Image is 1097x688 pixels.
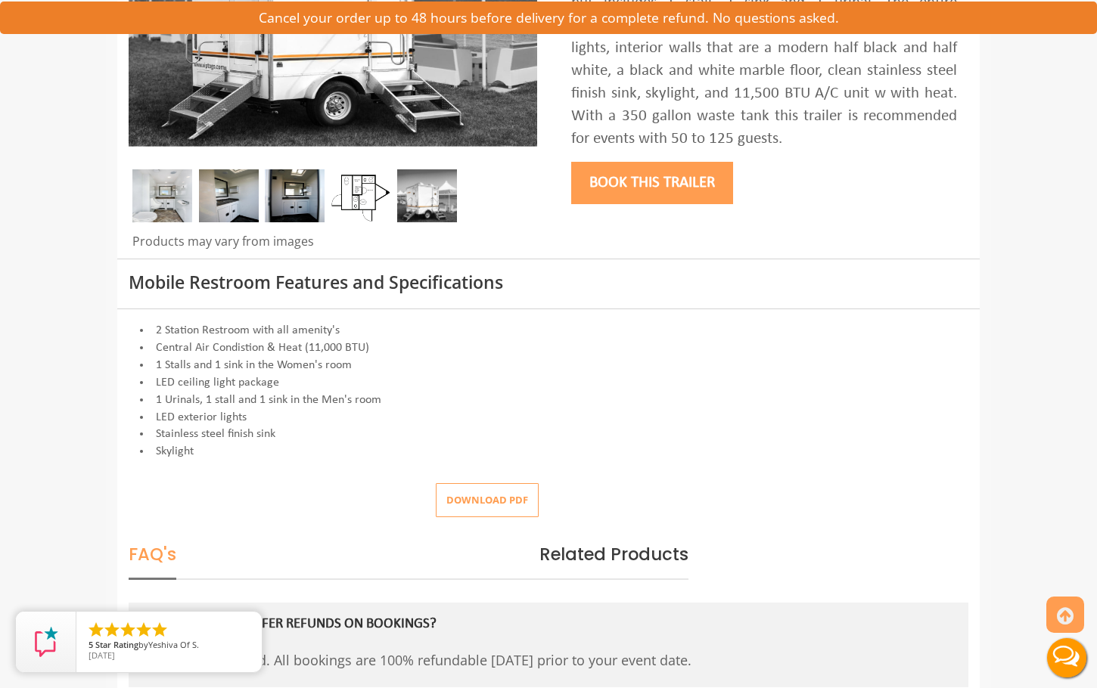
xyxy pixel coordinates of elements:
img: Inside of complete restroom with a stall, a urinal, tissue holders, cabinets and mirror [132,169,192,222]
span: Related Products [539,542,688,566]
span: [DATE] [89,649,115,661]
li:  [103,621,121,639]
button: Live Chat [1036,628,1097,688]
li: Skylight [129,443,968,460]
img: DSC_0016_email [199,169,259,222]
span: by [89,640,250,651]
button: Download pdf [436,483,539,517]
span: 5 [89,639,93,650]
li: 2 Station Restroom with all amenity's [129,322,968,339]
li: LED exterior lights [129,409,968,426]
h5: DO YOU OFFER REFUNDS ON BOOKINGS? [195,617,853,633]
p: Yes, indeed. All bookings are 100% refundable [DATE] prior to your event date. [193,646,878,674]
h3: Mobile Restroom Features and Specifications [129,273,968,292]
li:  [119,621,137,639]
li: 1 Urinals, 1 stall and 1 sink in the Men's room [129,392,968,409]
li:  [87,621,105,639]
li: Central Air Condistion & Heat (11,000 BTU) [129,339,968,357]
li:  [151,621,169,639]
span: Yeshiva Of S. [148,639,199,650]
li:  [135,621,153,639]
span: FAQ's [129,542,176,580]
span: Star Rating [95,639,138,650]
button: Book this trailer [571,162,733,204]
li: 1 Stalls and 1 sink in the Women's room [129,357,968,374]
div: Products may vary from images [129,233,537,259]
img: Review Rating [31,627,61,657]
img: Floor Plan of 2 station Mini restroom with sink and toilet [331,169,391,222]
li: Stainless steel finish sink [129,426,968,443]
a: Download pdf [424,493,539,507]
img: A mini restroom trailer with two separate stations and separate doors for males and females [397,169,457,222]
img: DSC_0004_email [265,169,325,222]
li: LED ceiling light package [129,374,968,392]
